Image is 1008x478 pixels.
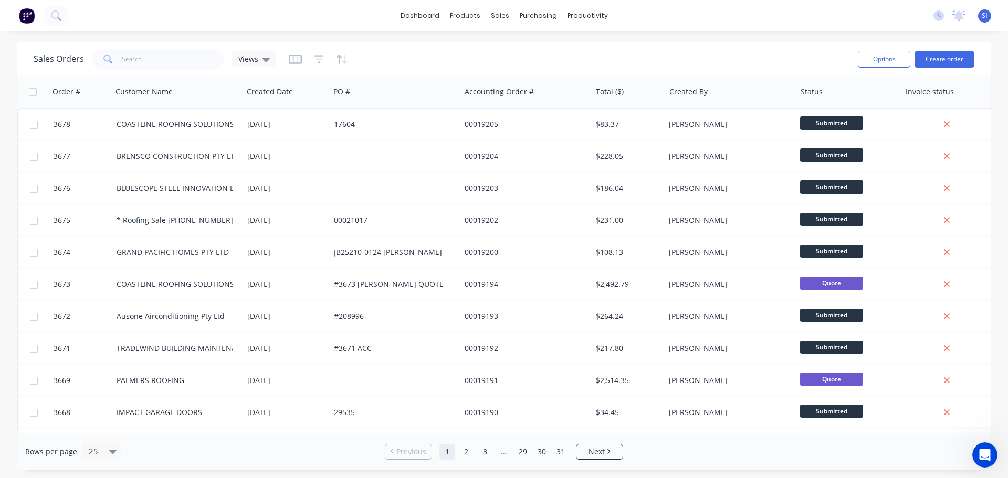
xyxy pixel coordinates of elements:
[596,183,657,194] div: $186.04
[800,148,863,162] span: Submitted
[247,87,293,97] div: Created Date
[800,309,863,322] span: Submitted
[801,87,823,97] div: Status
[465,247,581,258] div: 00019200
[486,8,514,24] div: sales
[238,54,258,65] span: Views
[54,343,70,354] span: 3671
[982,11,988,20] span: SI
[465,311,581,322] div: 00019193
[669,279,785,290] div: [PERSON_NAME]
[800,277,863,290] span: Quote
[514,8,562,24] div: purchasing
[596,215,657,226] div: $231.00
[247,407,325,418] div: [DATE]
[334,343,450,354] div: #3671 ACC
[54,311,70,322] span: 3672
[334,247,450,258] div: JB25210-0124 [PERSON_NAME]
[669,311,785,322] div: [PERSON_NAME]
[54,269,117,300] a: 3673
[669,407,785,418] div: [PERSON_NAME]
[117,151,240,161] a: BRENSCO CONSTRUCTION PTY LTD
[465,343,581,354] div: 00019192
[465,119,581,130] div: 00019205
[465,279,581,290] div: 00019194
[54,141,117,172] a: 3677
[576,447,623,457] a: Next page
[54,301,117,332] a: 3672
[247,311,325,322] div: [DATE]
[669,183,785,194] div: [PERSON_NAME]
[800,405,863,418] span: Submitted
[117,311,225,321] a: Ausone Airconditioning Pty Ltd
[334,311,450,322] div: #208996
[596,87,624,97] div: Total ($)
[54,397,117,428] a: 3668
[122,49,224,70] input: Search...
[596,375,657,386] div: $2,514.35
[596,407,657,418] div: $34.45
[562,8,613,24] div: productivity
[247,151,325,162] div: [DATE]
[117,215,233,225] a: * Roofing Sale [PHONE_NUMBER]
[800,180,863,194] span: Submitted
[858,51,910,68] button: Options
[334,279,450,290] div: #3673 [PERSON_NAME] QUOTE
[596,247,657,258] div: $108.13
[800,245,863,258] span: Submitted
[395,8,445,24] a: dashboard
[800,341,863,354] span: Submitted
[54,237,117,268] a: 3674
[669,247,785,258] div: [PERSON_NAME]
[915,51,974,68] button: Create order
[669,215,785,226] div: [PERSON_NAME]
[465,375,581,386] div: 00019191
[596,119,657,130] div: $83.37
[385,447,432,457] a: Previous page
[54,215,70,226] span: 3675
[458,444,474,460] a: Page 2
[25,447,77,457] span: Rows per page
[669,151,785,162] div: [PERSON_NAME]
[972,442,997,468] iframe: Intercom live chat
[247,215,325,226] div: [DATE]
[54,279,70,290] span: 3673
[19,8,35,24] img: Factory
[534,444,550,460] a: Page 30
[54,119,70,130] span: 3678
[54,429,117,460] a: 3667
[117,119,279,129] a: COASTLINE ROOFING SOLUTIONS PTY LIMITED
[669,87,708,97] div: Created By
[800,373,863,386] span: Quote
[515,444,531,460] a: Page 29
[334,407,450,418] div: 29535
[800,116,863,130] span: Submitted
[117,279,279,289] a: COASTLINE ROOFING SOLUTIONS PTY LIMITED
[247,375,325,386] div: [DATE]
[589,447,605,457] span: Next
[333,87,350,97] div: PO #
[247,119,325,130] div: [DATE]
[334,119,450,130] div: 17604
[54,109,117,140] a: 3678
[247,279,325,290] div: [DATE]
[477,444,493,460] a: Page 3
[465,151,581,162] div: 00019204
[465,87,534,97] div: Accounting Order #
[465,407,581,418] div: 00019190
[445,8,486,24] div: products
[54,247,70,258] span: 3674
[34,54,84,64] h1: Sales Orders
[381,444,627,460] ul: Pagination
[596,279,657,290] div: $2,492.79
[54,333,117,364] a: 3671
[54,151,70,162] span: 3677
[334,215,450,226] div: 00021017
[553,444,569,460] a: Page 31
[396,447,426,457] span: Previous
[54,183,70,194] span: 3676
[117,407,202,417] a: IMPACT GARAGE DOORS
[906,87,954,97] div: Invoice status
[52,87,80,97] div: Order #
[596,151,657,162] div: $228.05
